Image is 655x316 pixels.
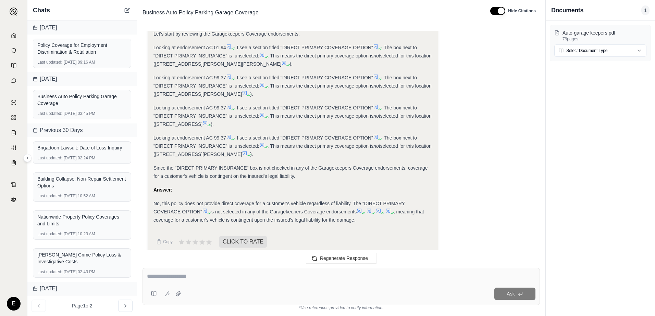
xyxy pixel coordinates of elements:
[4,74,23,88] a: Chat
[153,113,432,127] span: selected for this location ([STREET_ADDRESS]
[27,72,137,86] div: [DATE]
[4,178,23,192] a: Contract Analysis
[153,31,300,37] span: Let's start by reviewing the Garagekeepers Coverage endorsements.
[250,152,253,157] span: ).
[27,282,137,295] div: [DATE]
[33,5,50,15] span: Chats
[37,111,127,116] div: [DATE] 03:45 PM
[234,45,373,50] span: , I see a section titled "DIRECT PRIMARY COVERAGE OPTION"
[153,105,417,119] span: . The box next to "DIRECT PRIMARY INSURANCE" is :unselected:
[153,53,432,67] span: selected for this location ([STREET_ADDRESS][PERSON_NAME][PERSON_NAME]
[494,288,535,300] button: Ask
[641,5,650,15] span: 1
[37,144,127,151] div: Brigadoon Lawsuit: Date of Loss Inquiry
[4,96,23,109] a: Single Policy
[153,45,417,58] span: . The box next to "DIRECT PRIMARY INSURANCE" is :unselected:
[554,29,646,42] button: Auto-garage keepers.pdf79pages
[27,123,137,137] div: Previous 30 Days
[4,111,23,124] a: Policy Comparisons
[23,154,32,162] button: Expand sidebar
[37,193,127,199] div: [DATE] 10:52 AM
[37,93,127,107] div: Business Auto Policy Parking Garage Coverage
[37,111,62,116] span: Last updated:
[320,255,368,261] span: Regenerate Response
[219,236,267,248] span: CLICK TO RATE
[72,302,92,309] span: Page 1 of 2
[37,193,62,199] span: Last updated:
[250,91,253,97] span: ).
[268,53,373,58] span: . This means the direct primary coverage option is
[7,297,21,311] div: E
[37,231,62,237] span: Last updated:
[211,121,214,127] span: ).
[153,235,175,249] button: Copy
[4,44,23,57] a: Documents Vault
[37,175,127,189] div: Building Collapse: Non-Repair Settlement Options
[289,61,293,67] span: ).
[4,156,23,170] a: Coverage Table
[143,305,540,311] div: *Use references provided to verify information.
[153,45,226,50] span: Looking at endorsement AC 01 94
[153,143,432,157] span: selected for this location ([STREET_ADDRESS][PERSON_NAME]
[37,251,127,265] div: [PERSON_NAME] Crime Policy Loss & Investigative Costs
[4,193,23,207] a: Legal Search Engine
[268,143,373,149] span: . This means the direct primary coverage option is
[37,60,127,65] div: [DATE] 09:16 AM
[27,21,137,35] div: [DATE]
[153,209,424,223] span: , meaning that coverage for a customer's vehicle is contingent upon the insured's legal liability...
[210,209,357,214] span: is not selected in any of the Garagekeepers Coverage endorsements
[37,155,62,161] span: Last updated:
[373,83,380,89] em: not
[4,29,23,42] a: Home
[153,165,428,179] span: Since the "DIRECT PRIMARY INSURANCE" box is not checked in any of the Garagekeepers Coverage endo...
[234,75,373,80] span: , I see a section titled "DIRECT PRIMARY COVERAGE OPTION"
[153,75,417,89] span: . The box next to "DIRECT PRIMARY INSURANCE" is :unselected:
[563,29,646,36] p: Auto-garage keepers.pdf
[140,7,482,18] div: Edit Title
[10,8,18,16] img: Expand sidebar
[163,239,173,245] span: Copy
[7,5,21,18] button: Expand sidebar
[37,269,127,275] div: [DATE] 02:43 PM
[4,126,23,140] a: Claim Coverage
[153,135,417,149] span: . The box next to "DIRECT PRIMARY INSURANCE" is :unselected:
[37,155,127,161] div: [DATE] 02:24 PM
[153,187,172,193] strong: Answer:
[268,113,373,119] span: . This means the direct primary coverage option is
[37,60,62,65] span: Last updated:
[153,75,226,80] span: Looking at endorsement AC 99 37
[234,135,373,141] span: , I see a section titled "DIRECT PRIMARY COVERAGE OPTION"
[234,105,373,110] span: , I see a section titled "DIRECT PRIMARY COVERAGE OPTION"
[563,36,646,42] p: 79 pages
[153,105,226,110] span: Looking at endorsement AC 99 37
[508,8,536,14] span: Hide Citations
[551,5,583,15] h3: Documents
[373,143,380,149] em: not
[507,291,515,297] span: Ask
[4,59,23,73] a: Prompt Library
[4,141,23,155] a: Custom Report
[373,53,380,58] em: not
[373,113,380,119] em: not
[123,6,131,14] button: New Chat
[268,83,373,89] span: . This means the direct primary coverage option is
[37,213,127,227] div: Nationwide Property Policy Coverages and Limits
[140,7,261,18] span: Business Auto Policy Parking Garage Coverage
[37,269,62,275] span: Last updated:
[153,201,405,214] span: No, this policy does not provide direct coverage for a customer's vehicle regardless of liability...
[153,83,432,97] span: selected for this location ([STREET_ADDRESS][PERSON_NAME]
[153,135,226,141] span: Looking at endorsement AC 99 37
[37,42,127,55] div: Policy Coverage for Employment Discrimination & Retaliation
[37,231,127,237] div: [DATE] 10:23 AM
[306,253,376,264] button: Regenerate Response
